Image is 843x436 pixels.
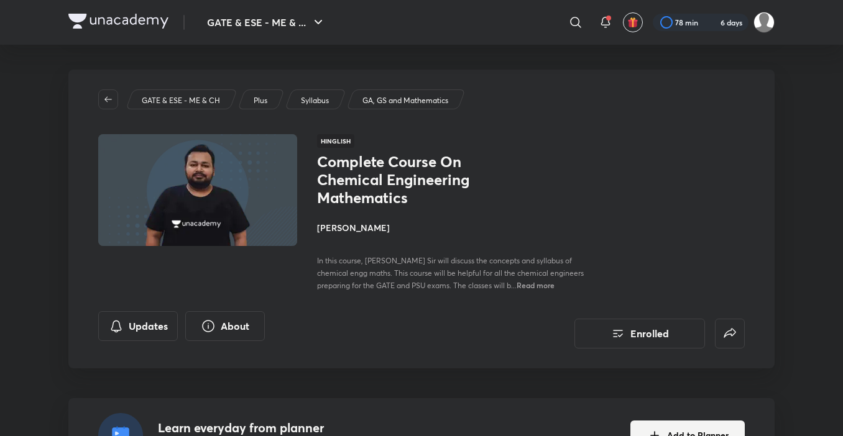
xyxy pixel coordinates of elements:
[753,12,775,33] img: pradhap B
[185,311,265,341] button: About
[301,95,329,106] p: Syllabus
[627,17,638,28] img: avatar
[317,134,354,148] span: Hinglish
[68,14,168,29] img: Company Logo
[96,133,299,247] img: Thumbnail
[254,95,267,106] p: Plus
[200,10,333,35] button: GATE & ESE - ME & ...
[317,153,520,206] h1: Complete Course On Chemical Engineering Mathematics
[362,95,448,106] p: GA, GS and Mathematics
[361,95,451,106] a: GA, GS and Mathematics
[706,16,718,29] img: streak
[574,319,705,348] button: Enrolled
[715,319,745,348] button: false
[140,95,223,106] a: GATE & ESE - ME & CH
[252,95,270,106] a: Plus
[299,95,331,106] a: Syllabus
[68,14,168,32] a: Company Logo
[317,221,596,234] h4: [PERSON_NAME]
[317,256,584,290] span: In this course, [PERSON_NAME] Sir will discuss the concepts and syllabus of chemical engg maths. ...
[98,311,178,341] button: Updates
[142,95,220,106] p: GATE & ESE - ME & CH
[623,12,643,32] button: avatar
[517,280,555,290] span: Read more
